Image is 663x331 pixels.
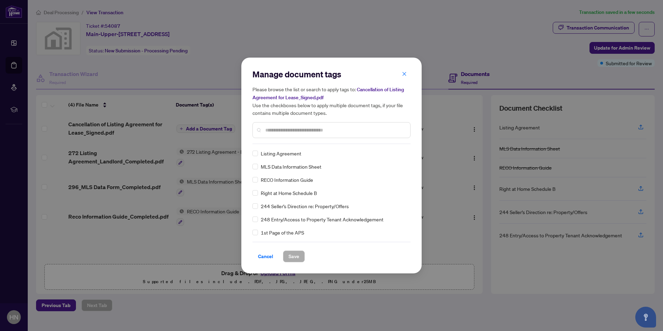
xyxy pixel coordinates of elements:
[261,189,317,197] span: Right at Home Schedule B
[261,215,384,223] span: 248 Entry/Access to Property Tenant Acknowledgement
[252,69,411,80] h2: Manage document tags
[283,251,305,262] button: Save
[261,150,301,157] span: Listing Agreement
[261,202,349,210] span: 244 Seller’s Direction re: Property/Offers
[252,251,279,262] button: Cancel
[258,251,273,262] span: Cancel
[261,176,313,184] span: RECO Information Guide
[252,85,411,117] h5: Please browse the list or search to apply tags to: Use the checkboxes below to apply multiple doc...
[402,71,407,76] span: close
[635,307,656,328] button: Open asap
[261,229,304,236] span: 1st Page of the APS
[261,163,321,170] span: MLS Data Information Sheet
